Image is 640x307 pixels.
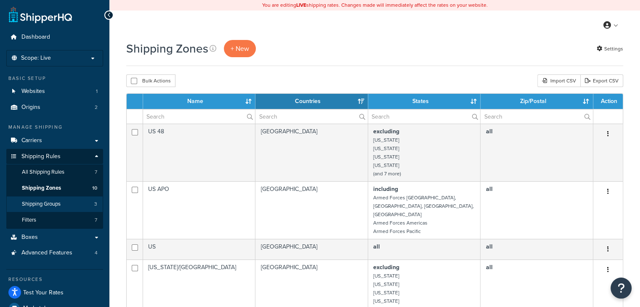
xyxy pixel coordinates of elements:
[6,276,103,283] div: Resources
[23,289,64,296] span: Test Your Rates
[96,88,98,95] span: 1
[95,249,98,257] span: 4
[6,133,103,148] a: Carriers
[296,1,306,9] b: LIVE
[22,185,61,192] span: Shipping Zones
[126,74,175,87] button: Bulk Actions
[6,29,103,45] a: Dashboard
[373,136,399,144] small: [US_STATE]
[481,109,593,124] input: Search
[486,242,492,251] b: all
[373,289,399,296] small: [US_STATE]
[6,164,103,180] a: All Shipping Rules 7
[373,161,399,169] small: [US_STATE]
[6,100,103,115] li: Origins
[373,127,399,136] b: excluding
[597,43,623,55] a: Settings
[373,194,474,218] small: Armed Forces [GEOGRAPHIC_DATA], [GEOGRAPHIC_DATA], [GEOGRAPHIC_DATA], [GEOGRAPHIC_DATA]
[481,94,593,109] th: Zip/Postal: activate to sort column ascending
[231,44,249,53] span: + New
[6,245,103,261] a: Advanced Features 4
[143,109,255,124] input: Search
[21,88,45,95] span: Websites
[21,137,42,144] span: Carriers
[255,239,368,259] td: [GEOGRAPHIC_DATA]
[6,164,103,180] li: All Shipping Rules
[6,75,103,82] div: Basic Setup
[6,84,103,99] li: Websites
[22,201,61,208] span: Shipping Groups
[143,239,255,259] td: US
[6,245,103,261] li: Advanced Features
[486,127,492,136] b: all
[22,217,36,224] span: Filters
[21,104,40,111] span: Origins
[593,94,623,109] th: Action
[6,180,103,196] a: Shipping Zones 10
[143,124,255,181] td: US 48
[6,84,103,99] a: Websites 1
[611,278,632,299] button: Open Resource Center
[486,185,492,193] b: all
[9,6,72,23] a: ShipperHQ Home
[6,149,103,164] a: Shipping Rules
[21,55,51,62] span: Scope: Live
[255,181,368,239] td: [GEOGRAPHIC_DATA]
[21,234,38,241] span: Boxes
[373,242,380,251] b: all
[143,181,255,239] td: US APO
[486,263,492,272] b: all
[95,217,97,224] span: 7
[22,169,64,176] span: All Shipping Rules
[373,281,399,288] small: [US_STATE]
[95,169,97,176] span: 7
[21,249,72,257] span: Advanced Features
[6,100,103,115] a: Origins 2
[6,196,103,212] a: Shipping Groups 3
[6,230,103,245] a: Boxes
[373,185,398,193] b: including
[6,196,103,212] li: Shipping Groups
[21,153,61,160] span: Shipping Rules
[6,180,103,196] li: Shipping Zones
[368,109,480,124] input: Search
[373,272,399,280] small: [US_STATE]
[373,297,399,305] small: [US_STATE]
[373,145,399,152] small: [US_STATE]
[143,94,255,109] th: Name: activate to sort column ascending
[6,212,103,228] li: Filters
[6,285,103,300] a: Test Your Rates
[255,94,368,109] th: Countries: activate to sort column ascending
[373,219,428,227] small: Armed Forces Americas
[580,74,623,87] a: Export CSV
[126,40,208,57] h1: Shipping Zones
[92,185,97,192] span: 10
[224,40,256,57] a: + New
[537,74,580,87] div: Import CSV
[6,212,103,228] a: Filters 7
[6,149,103,229] li: Shipping Rules
[255,124,368,181] td: [GEOGRAPHIC_DATA]
[373,153,399,161] small: [US_STATE]
[373,228,421,235] small: Armed Forces Pacific
[6,124,103,131] div: Manage Shipping
[94,201,97,208] span: 3
[95,104,98,111] span: 2
[255,109,368,124] input: Search
[21,34,50,41] span: Dashboard
[373,263,399,272] b: excluding
[373,170,401,177] small: (and 7 more)
[368,94,481,109] th: States: activate to sort column ascending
